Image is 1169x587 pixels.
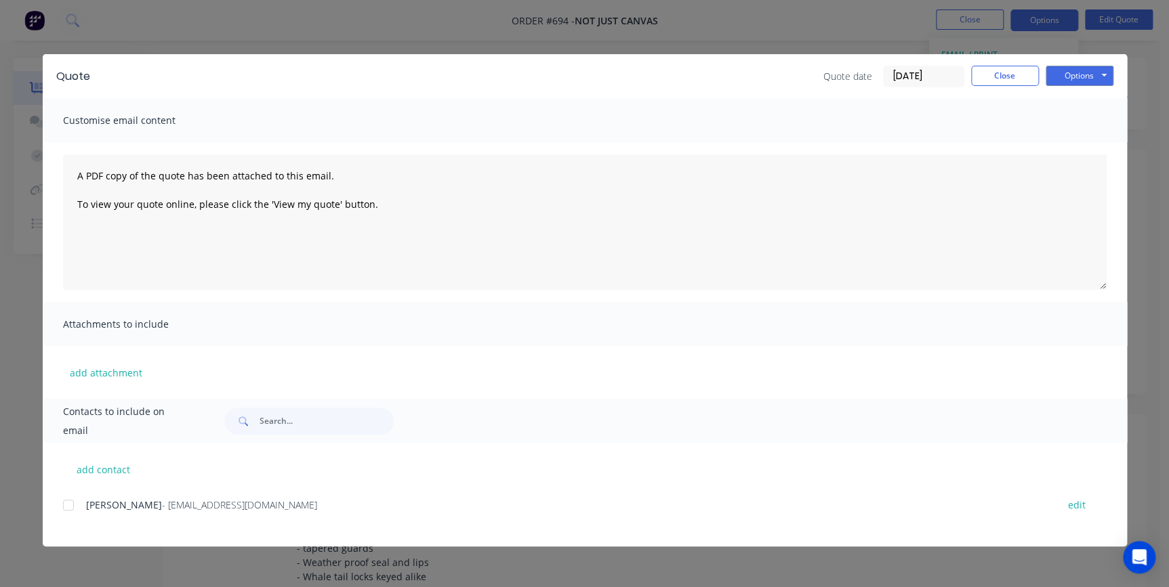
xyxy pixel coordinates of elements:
button: add attachment [63,362,149,383]
button: Options [1046,66,1113,86]
input: Search... [260,408,394,435]
span: - [EMAIL_ADDRESS][DOMAIN_NAME] [162,498,317,511]
span: Attachments to include [63,315,212,334]
button: add contact [63,459,144,479]
div: Quote [56,68,90,85]
button: Close [971,66,1039,86]
span: [PERSON_NAME] [86,498,162,511]
button: edit [1060,496,1094,514]
span: Customise email content [63,111,212,130]
div: Open Intercom Messenger [1123,541,1155,573]
span: Contacts to include on email [63,402,191,440]
textarea: A PDF copy of the quote has been attached to this email. To view your quote online, please click ... [63,154,1107,290]
span: Quote date [823,69,872,83]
